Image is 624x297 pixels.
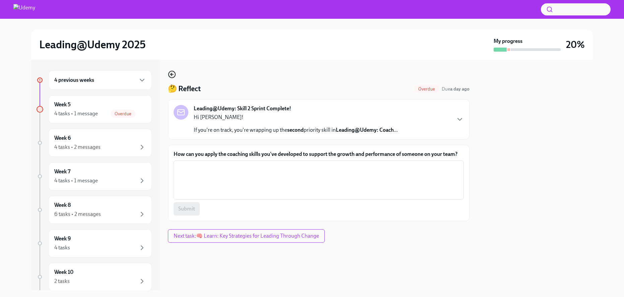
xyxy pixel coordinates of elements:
div: 4 tasks • 2 messages [54,143,101,151]
a: Week 94 tasks [37,229,152,257]
span: October 13th, 2025 08:00 [442,86,470,92]
a: Week 86 tasks • 2 messages [37,196,152,224]
a: Week 54 tasks • 1 messageOverdue [37,95,152,123]
div: 2 tasks [54,278,70,285]
p: Hi [PERSON_NAME]! [194,114,398,121]
h6: Week 9 [54,235,71,242]
h3: 20% [566,39,585,51]
h6: Week 8 [54,201,71,209]
div: 4 tasks [54,244,70,251]
span: Overdue [414,86,439,92]
p: If you're on track, you're wrapping up the priority skill in ... [194,126,398,134]
a: Week 74 tasks • 1 message [37,162,152,190]
a: Week 102 tasks [37,263,152,291]
button: Next task:🧠 Learn: Key Strategies for Leading Through Change [168,229,325,243]
span: Next task : 🧠 Learn: Key Strategies for Leading Through Change [174,233,319,239]
strong: Leading@Udemy: Coach [336,127,394,133]
strong: a day ago [450,86,470,92]
h6: Week 5 [54,101,71,108]
label: How can you apply the coaching skills you've developed to support the growth and performance of s... [174,151,464,158]
div: 4 tasks • 1 message [54,177,98,184]
img: Udemy [13,4,35,15]
h6: Week 10 [54,269,73,276]
h4: 🤔 Reflect [168,84,201,94]
a: Week 64 tasks • 2 messages [37,129,152,157]
h2: Leading@Udemy 2025 [39,38,146,51]
h6: 4 previous weeks [54,76,94,84]
h6: Week 7 [54,168,70,175]
span: Due [442,86,470,92]
div: 4 tasks • 1 message [54,110,98,117]
strong: My progress [494,38,522,45]
div: 6 tasks • 2 messages [54,211,101,218]
span: Overdue [111,111,135,116]
strong: Leading@Udemy: Skill 2 Sprint Complete! [194,105,291,112]
div: 4 previous weeks [49,70,152,90]
strong: second [287,127,304,133]
h6: Week 6 [54,134,71,142]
